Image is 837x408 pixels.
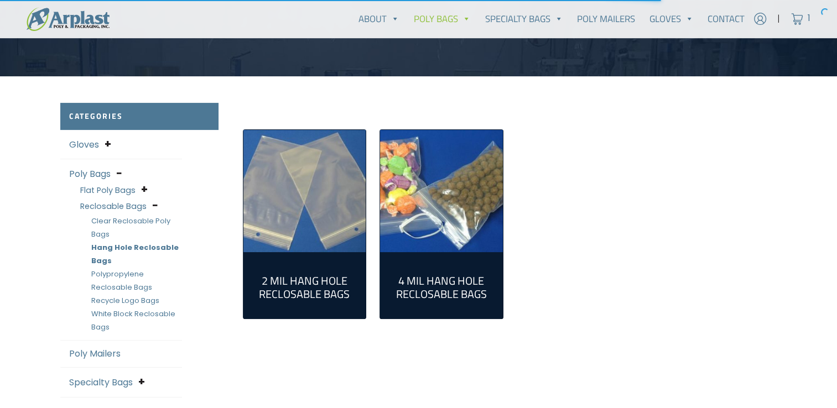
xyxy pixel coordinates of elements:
a: White Block Reclosable Bags [91,308,175,332]
a: Polypropylene Reclosable Bags [91,269,152,292]
a: Visit product category 4 Mil Hang Hole Reclosable Bags [389,261,494,310]
a: Visit product category 4 Mil Hang Hole Reclosable Bags [380,130,503,253]
a: Poly Mailers [69,347,121,360]
h2: 2 Mil Hang Hole Reclosable Bags [252,274,357,301]
a: Poly Mailers [570,8,642,30]
a: Gloves [642,8,701,30]
a: Gloves [69,138,99,151]
h2: Categories [60,103,219,130]
a: Poly Bags [407,8,478,30]
h2: 4 Mil Hang Hole Reclosable Bags [389,274,494,301]
span: | [777,12,780,25]
a: Hang Hole Reclosable Bags [91,242,179,266]
a: Flat Poly Bags [80,185,136,196]
a: Specialty Bags [478,8,570,30]
a: Specialty Bags [69,376,133,389]
a: Visit product category 2 Mil Hang Hole Reclosable Bags [252,261,357,310]
img: 2 Mil Hang Hole Reclosable Bags [243,130,366,253]
a: Visit product category 2 Mil Hang Hole Reclosable Bags [243,130,366,253]
a: Recycle Logo Bags [91,295,159,306]
a: Clear Reclosable Poly Bags [91,216,170,239]
img: 4 Mil Hang Hole Reclosable Bags [380,130,503,253]
img: logo [27,7,110,31]
a: Poly Bags [69,168,111,180]
a: Contact [700,8,752,30]
a: About [351,8,407,30]
span: 1 [808,12,810,25]
a: Reclosable Bags [80,201,147,212]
